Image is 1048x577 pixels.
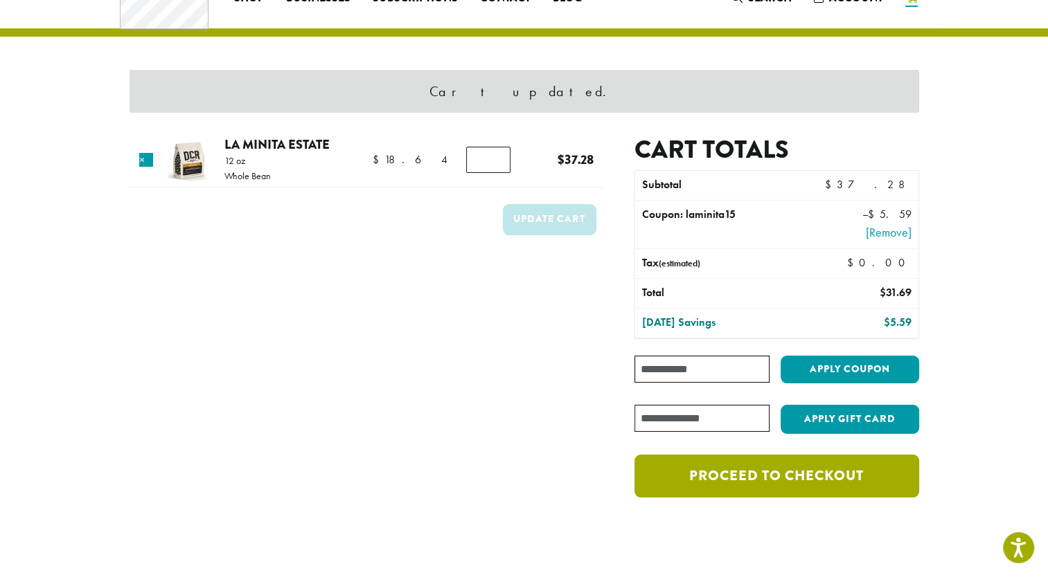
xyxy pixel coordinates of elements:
span: $ [373,152,384,167]
a: Remove this item [139,153,153,167]
bdi: 37.28 [824,177,911,192]
th: [DATE] Savings [635,309,805,338]
h2: Cart totals [634,135,918,165]
span: $ [558,150,565,169]
span: $ [879,285,885,300]
img: La Minita Estate [166,138,211,183]
small: (estimated) [659,257,700,269]
a: La Minita Estate [224,135,330,154]
span: $ [847,255,859,270]
bdi: 18.64 [373,152,450,167]
p: Whole Bean [224,171,271,181]
bdi: 31.69 [879,285,911,300]
p: 12 oz [224,156,271,165]
span: $ [824,177,836,192]
bdi: 37.28 [558,150,594,169]
th: Subtotal [635,171,805,200]
span: 5.59 [867,207,911,221]
div: Cart updated. [130,70,919,113]
bdi: 5.59 [883,315,911,329]
a: Proceed to checkout [634,455,918,497]
th: Coupon: laminita15 [635,201,805,248]
td: – [805,201,918,248]
th: Tax [635,249,835,278]
a: Remove laminita15 coupon [812,223,911,241]
th: Total [635,279,805,308]
input: Product quantity [466,147,510,173]
button: Update cart [503,204,596,235]
span: $ [883,315,889,329]
bdi: 0.00 [847,255,912,270]
button: Apply Gift Card [781,405,919,434]
button: Apply coupon [781,356,919,384]
span: $ [867,207,879,221]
